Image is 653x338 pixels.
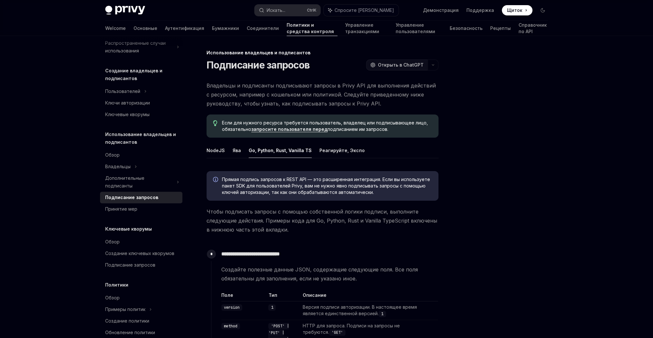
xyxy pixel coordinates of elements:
[105,131,182,146] h5: Использование владельцев и подписантов
[105,225,152,233] h5: Ключевые кворумы
[233,143,241,158] button: Ява
[212,25,239,32] font: Бумажники
[300,292,425,301] th: Описание
[133,25,157,32] font: Основные
[251,126,327,132] a: запросите пользователя перед
[247,25,279,32] font: Соединители
[335,7,394,14] span: Спросите [PERSON_NAME]
[222,120,432,132] span: Если для нужного ресурса требуется пользователь, владелец или подписывающее лицо, обязательно под...
[105,111,150,118] div: Ключевые кворумы
[287,21,337,36] a: Политики и средства контроля
[249,143,312,158] button: Go, Python, Rust, Vanilla TS
[221,323,240,329] code: method
[221,265,438,283] span: Создайте полезные данные JSON, содержащие следующие поля. Все поля обязательны для заполнения, ес...
[266,292,300,301] th: Тип
[519,21,548,36] a: Справочник по API
[502,5,532,15] a: Щиток
[490,25,511,32] font: Рецепты
[105,306,145,313] div: Примеры политик
[254,5,320,16] button: Искать...CtrlK
[213,120,217,126] svg: Кончик
[105,99,150,107] div: Ключи авторизации
[105,151,120,159] div: Обзор
[100,292,182,304] a: Обзор
[100,109,182,120] a: Ключевые кворумы
[105,194,158,201] div: Подписание запросов
[105,6,145,15] img: Темный логотип
[100,236,182,248] a: Обзор
[221,304,242,311] code: version
[133,21,157,36] a: Основные
[207,59,310,71] h1: Подписание запросов
[396,22,442,35] font: Управление пользователями
[105,205,137,213] div: Принятие мер
[100,149,182,161] a: Обзор
[105,25,126,32] font: Welcome
[366,59,428,70] button: Открыть в ChatGPT
[345,21,388,36] a: Управление транзакциями
[466,7,494,14] a: Поддержка
[105,329,155,336] div: Обновление политики
[105,294,120,302] div: Обзор
[207,143,225,158] button: NodeJS
[490,21,511,36] a: Рецепты
[100,315,182,327] a: Создание политики
[105,238,120,246] div: Обзор
[378,62,424,68] span: Открыть в ChatGPT
[105,281,128,289] h5: Политики
[100,259,182,271] a: Подписание запросов
[213,177,219,183] svg: Информация
[507,7,522,14] span: Щиток
[233,147,241,154] font: Ява
[379,311,386,317] code: 1
[222,176,432,196] span: Прямая подпись запросов к REST API — это расширенная интеграция. Если вы используете пакет SDK дл...
[268,304,276,311] code: 1
[221,292,266,301] th: Поле
[212,21,239,36] a: Бумажники
[165,25,204,32] font: Аутентификация
[319,143,365,158] button: Реагируйте, Экспо
[105,39,173,55] div: Распространенные случаи использования
[329,329,345,336] code: 'GET'
[105,174,173,190] div: Дополнительные подписанты
[207,50,438,56] div: Использование владельцев и подписантов
[319,147,365,154] font: Реагируйте, Экспо
[396,21,442,36] a: Управление пользователями
[105,250,174,257] div: Создание ключевых кворумов
[247,21,279,36] a: Соединители
[307,8,317,13] span: Ctrl K
[105,67,182,82] h5: Создание владельцев и подписантов
[100,248,182,259] a: Создание ключевых кворумов
[105,317,149,325] div: Создание политики
[165,21,204,36] a: Аутентификация
[100,192,182,203] a: Подписание запросов
[105,21,126,36] a: Welcome
[249,147,312,154] font: Go, Python, Rust, Vanilla TS
[105,163,131,170] div: Владельцы
[100,203,182,215] a: Принятие мер
[324,5,399,16] button: Спросите [PERSON_NAME]
[519,22,548,35] font: Справочник по API
[287,22,337,35] font: Политики и средства контроля
[450,25,483,32] font: Безопасность
[207,147,225,154] font: NodeJS
[423,7,459,14] a: Демонстрация
[345,22,388,35] font: Управление транзакциями
[450,21,483,36] a: Безопасность
[105,261,155,269] div: Подписание запросов
[303,323,400,335] font: HTTP для запроса. Подписи на запросы не требуются.
[267,6,285,14] div: Искать...
[207,207,438,234] span: Чтобы подписать запросы с помощью собственной логики подписи, выполните следующие действия. Приме...
[105,87,140,95] div: Пользователей
[207,81,438,108] span: Владельцы и подписанты подписывают запросы в Privy API для выполнения действий с ресурсом, наприм...
[538,5,548,15] button: Переключение темного режима
[100,97,182,109] a: Ключи авторизации
[303,304,417,316] font: Версия подписи авторизации. В настоящее время является единственной версией.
